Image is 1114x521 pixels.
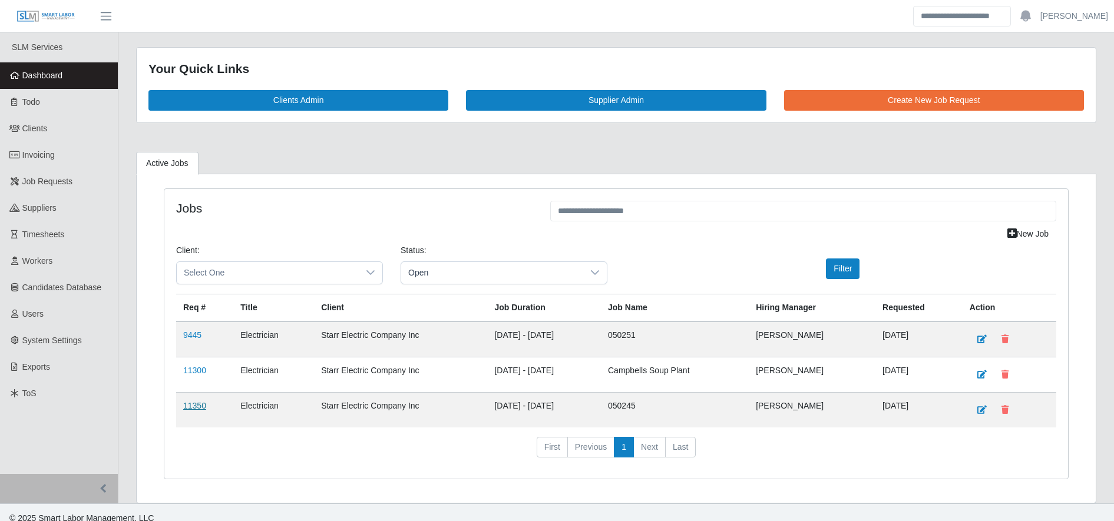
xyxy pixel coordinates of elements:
td: Starr Electric Company Inc [314,357,487,392]
a: 9445 [183,330,201,340]
span: Invoicing [22,150,55,160]
span: Dashboard [22,71,63,80]
button: Filter [826,258,860,279]
td: Electrician [233,357,314,392]
td: [PERSON_NAME] [749,392,875,427]
th: Hiring Manager [749,294,875,321]
a: New Job [1000,224,1056,244]
td: 050245 [601,392,749,427]
label: Status: [401,244,427,257]
label: Client: [176,244,200,257]
span: ToS [22,389,37,398]
th: Req # [176,294,233,321]
span: Open [401,262,583,284]
td: Starr Electric Company Inc [314,321,487,357]
span: Workers [22,256,53,266]
th: Requested [875,294,963,321]
span: System Settings [22,336,82,345]
span: Todo [22,97,40,107]
span: Select One [177,262,359,284]
td: Starr Electric Company Inc [314,392,487,427]
td: [DATE] [875,321,963,357]
a: Create New Job Request [784,90,1084,111]
td: [DATE] - [DATE] [487,392,601,427]
a: Clients Admin [148,90,448,111]
img: SLM Logo [16,10,75,23]
th: Action [963,294,1056,321]
a: [PERSON_NAME] [1040,10,1108,22]
a: 11300 [183,366,206,375]
td: [DATE] - [DATE] [487,357,601,392]
a: 1 [614,437,634,458]
div: Your Quick Links [148,59,1084,78]
td: [DATE] [875,357,963,392]
a: 11350 [183,401,206,410]
span: Suppliers [22,203,57,213]
span: Clients [22,124,48,133]
td: [PERSON_NAME] [749,357,875,392]
th: Job Duration [487,294,601,321]
input: Search [913,6,1011,26]
th: Job Name [601,294,749,321]
span: Candidates Database [22,283,102,292]
td: Electrician [233,321,314,357]
td: [PERSON_NAME] [749,321,875,357]
td: Campbells Soup Plant [601,357,749,392]
td: [DATE] - [DATE] [487,321,601,357]
span: Job Requests [22,177,73,186]
th: Title [233,294,314,321]
a: Active Jobs [136,152,199,175]
td: [DATE] [875,392,963,427]
th: Client [314,294,487,321]
span: Users [22,309,44,318]
span: Timesheets [22,230,65,239]
nav: pagination [176,437,1056,467]
span: Exports [22,362,50,371]
td: Electrician [233,392,314,427]
span: SLM Services [12,42,62,52]
h4: Jobs [176,201,533,215]
a: Supplier Admin [466,90,766,111]
td: 050251 [601,321,749,357]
